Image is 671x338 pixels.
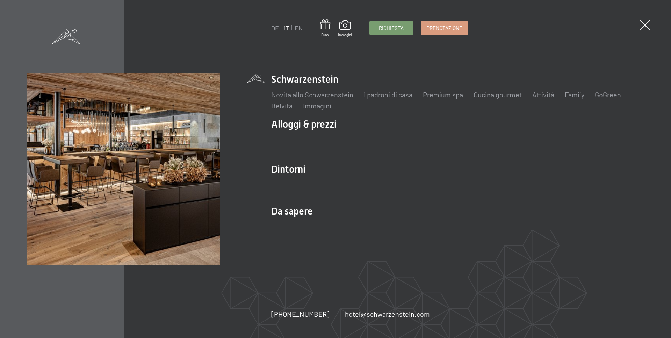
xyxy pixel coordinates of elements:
[345,309,430,319] a: hotel@schwarzenstein.com
[595,90,621,99] a: GoGreen
[474,90,522,99] a: Cucina gourmet
[338,32,352,37] span: Immagini
[379,24,404,32] span: Richiesta
[320,32,330,37] span: Buoni
[370,21,413,35] a: Richiesta
[271,102,293,110] a: Belvita
[364,90,412,99] a: I padroni di casa
[423,90,463,99] a: Premium spa
[271,24,279,32] a: DE
[284,24,289,32] a: IT
[421,21,468,35] a: Prenotazione
[320,19,330,37] a: Buoni
[338,20,352,37] a: Immagini
[532,90,554,99] a: Attività
[271,309,330,319] a: [PHONE_NUMBER]
[426,24,462,32] span: Prenotazione
[303,102,331,110] a: Immagini
[271,310,330,318] span: [PHONE_NUMBER]
[295,24,303,32] a: EN
[565,90,584,99] a: Family
[271,90,353,99] a: Novità allo Schwarzenstein
[27,73,220,265] img: [Translate to Italienisch:]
